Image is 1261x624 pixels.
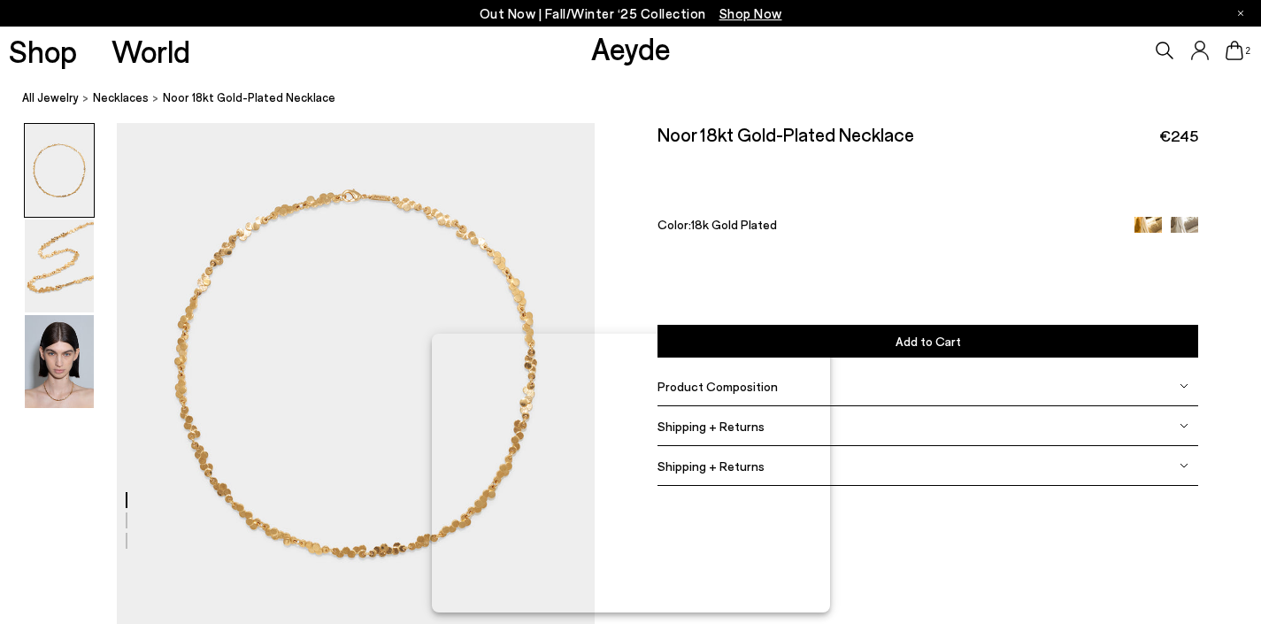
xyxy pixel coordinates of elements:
[1180,381,1188,390] img: svg%3E
[22,89,79,107] a: All Jewelry
[691,217,777,232] span: 18k Gold Plated
[1159,125,1198,147] span: €245
[1226,41,1243,60] a: 2
[480,3,782,25] p: Out Now | Fall/Winter ‘25 Collection
[657,123,914,145] h2: Noor 18kt Gold-Plated Necklace
[1180,421,1188,430] img: svg%3E
[93,89,149,107] a: necklaces
[22,74,1261,123] nav: breadcrumb
[25,220,94,312] img: Noor 18kt Gold-Plated Necklace - Image 2
[657,217,1117,233] div: Color:
[719,5,782,21] span: Navigate to /collections/new-in
[93,90,149,104] span: necklaces
[25,124,94,217] img: Noor 18kt Gold-Plated Necklace - Image 1
[591,29,671,66] a: Aeyde
[1180,461,1188,470] img: svg%3E
[111,35,190,66] a: World
[9,35,77,66] a: Shop
[896,334,961,349] span: Add to Cart
[657,325,1197,358] button: Add to Cart
[25,315,94,408] img: Noor 18kt Gold-Plated Necklace - Image 3
[1243,46,1252,56] span: 2
[163,89,335,107] span: Noor 18kt Gold-Plated Necklace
